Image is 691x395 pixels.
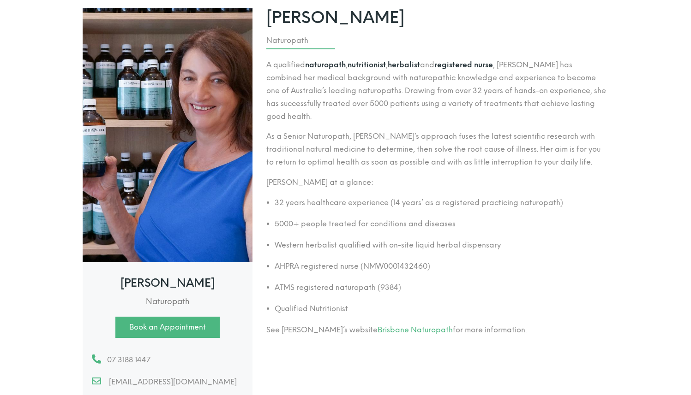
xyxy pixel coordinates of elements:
a: [EMAIL_ADDRESS][DOMAIN_NAME] [92,376,248,389]
p: [PERSON_NAME] at a glance: [266,176,608,189]
li: Qualified Nutritionist [275,302,608,315]
p: See [PERSON_NAME]’s website for more information. [266,324,608,336]
a: Book an Appointment [115,317,220,338]
span: [PERSON_NAME] [266,8,608,27]
span: [EMAIL_ADDRESS][DOMAIN_NAME] [105,376,237,389]
p: As a Senior Naturopath, [PERSON_NAME]’s approach fuses the latest scientific research with tradit... [266,130,608,169]
p: A qualified , , and , [PERSON_NAME] has combined her medical background with naturopathic knowled... [266,59,608,123]
h3: [PERSON_NAME] [87,277,248,289]
a: Brisbane Naturopath [378,325,453,334]
strong: herbalist [388,60,420,69]
li: Western herbalist qualified with on-site liquid herbal dispensary [275,239,608,252]
li: AHPRA registered nurse (NMW0001432460) [275,260,608,273]
h5: Naturopath [87,298,248,306]
span: Book an Appointment [129,324,206,331]
div: Naturopath [266,34,608,47]
li: 32 years healthcare experience (14 years’ as a registered practicing naturopath) [275,196,608,209]
img: Elisabeth Singler Naturopath 530x794 1 [83,8,253,263]
strong: naturopath [305,60,346,69]
strong: nutritionist [348,60,386,69]
strong: registered nurse [434,60,493,69]
li: 5000+ people treated for conditions and diseases [275,218,608,230]
li: ATMS registered naturopath (9384) [275,281,608,294]
span: 07 3188 1447 [103,354,150,366]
